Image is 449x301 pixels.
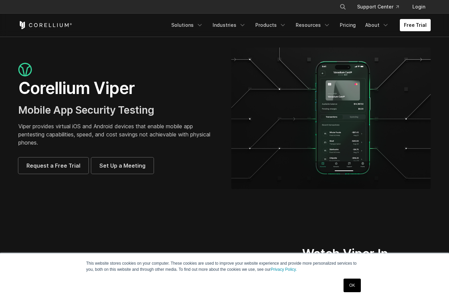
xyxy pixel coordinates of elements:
[91,157,154,174] a: Set Up a Meeting
[209,19,250,31] a: Industries
[18,104,154,116] span: Mobile App Security Testing
[251,19,290,31] a: Products
[26,162,80,170] span: Request a Free Trial
[18,63,32,77] img: viper_icon_large
[231,48,431,189] img: viper_hero
[18,157,89,174] a: Request a Free Trial
[167,19,207,31] a: Solutions
[344,279,361,292] a: OK
[302,246,405,277] h2: Watch Viper In Action
[336,19,360,31] a: Pricing
[361,19,393,31] a: About
[337,1,349,13] button: Search
[18,21,72,29] a: Corellium Home
[407,1,431,13] a: Login
[167,19,431,31] div: Navigation Menu
[400,19,431,31] a: Free Trial
[99,162,145,170] span: Set Up a Meeting
[18,78,218,98] h1: Corellium Viper
[352,1,404,13] a: Support Center
[86,260,363,272] p: This website stores cookies on your computer. These cookies are used to improve your website expe...
[18,122,218,147] p: Viper provides virtual iOS and Android devices that enable mobile app pentesting capabilities, sp...
[331,1,431,13] div: Navigation Menu
[292,19,334,31] a: Resources
[271,267,297,272] a: Privacy Policy.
